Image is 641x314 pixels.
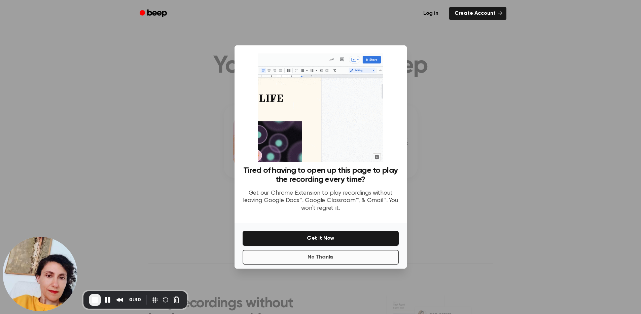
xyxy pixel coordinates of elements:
[449,7,506,20] a: Create Account
[243,166,399,184] h3: Tired of having to open up this page to play the recording every time?
[243,231,399,246] button: Get It Now
[243,250,399,265] button: No Thanks
[135,7,173,20] a: Beep
[258,53,383,162] img: Beep extension in action
[243,190,399,212] p: Get our Chrome Extension to play recordings without leaving Google Docs™, Google Classroom™, & Gm...
[417,6,445,21] a: Log in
